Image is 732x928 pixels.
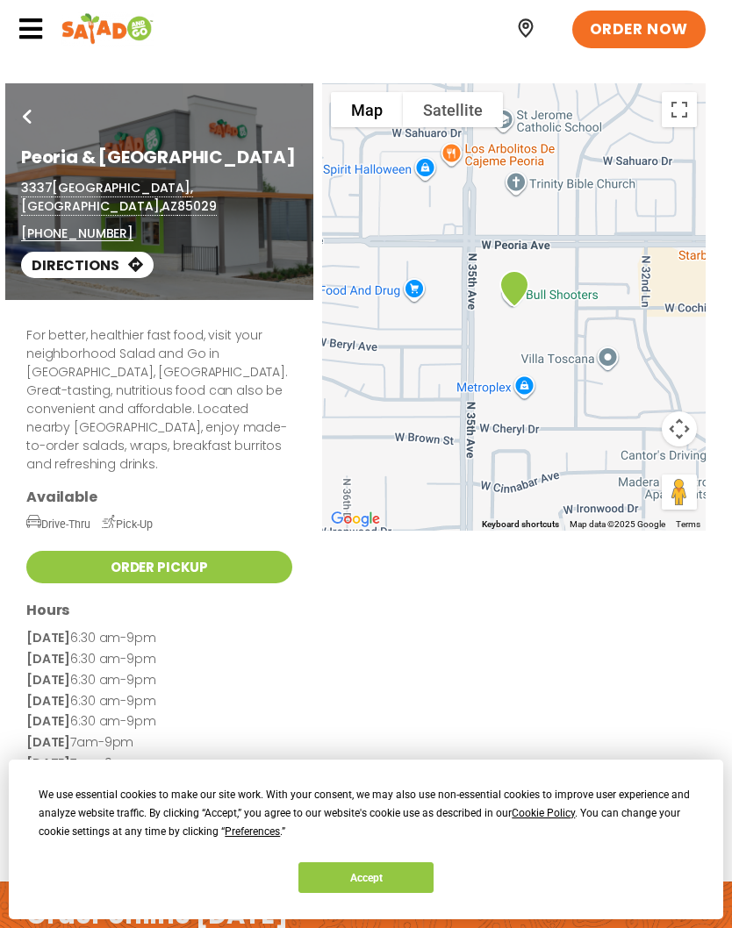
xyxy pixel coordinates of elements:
a: [PHONE_NUMBER] [21,225,133,243]
button: Accept [298,862,434,893]
p: For better, healthier fast food, visit your neighborhood Salad and Go in [GEOGRAPHIC_DATA], [GEOG... [26,326,292,474]
a: Order Pickup [26,551,292,583]
h1: Peoria & [GEOGRAPHIC_DATA] [21,144,298,170]
p: 7am-9pm [26,732,292,753]
a: Directions [21,252,154,278]
strong: [DATE] [26,733,70,751]
p: 6:30 am-9pm [26,649,292,670]
span: Cookie Policy [512,807,575,819]
p: 6:30 am-9pm [26,628,292,649]
img: Header logo [61,11,154,46]
span: ORDER NOW [590,19,688,40]
p: 6:30 am-9pm [26,711,292,732]
h3: Available [26,488,292,506]
div: Cookie Consent Prompt [9,760,723,919]
strong: [DATE] [26,629,70,646]
strong: [DATE] [26,671,70,689]
p: 6:30 am-9pm [26,691,292,712]
div: We use essential cookies to make our site work. With your consent, we may also use non-essential ... [39,786,693,841]
h3: Hours [26,601,292,619]
span: Drive-Thru [26,518,90,531]
strong: [DATE] [26,692,70,710]
strong: [DATE] [26,712,70,730]
a: ORDER NOW [572,11,706,49]
span: Preferences [225,825,280,838]
strong: [DATE] [26,754,70,772]
p: 7am-9pm [26,753,292,775]
p: 6:30 am-9pm [26,670,292,691]
span: Pick-Up [102,518,153,531]
strong: [DATE] [26,650,70,667]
